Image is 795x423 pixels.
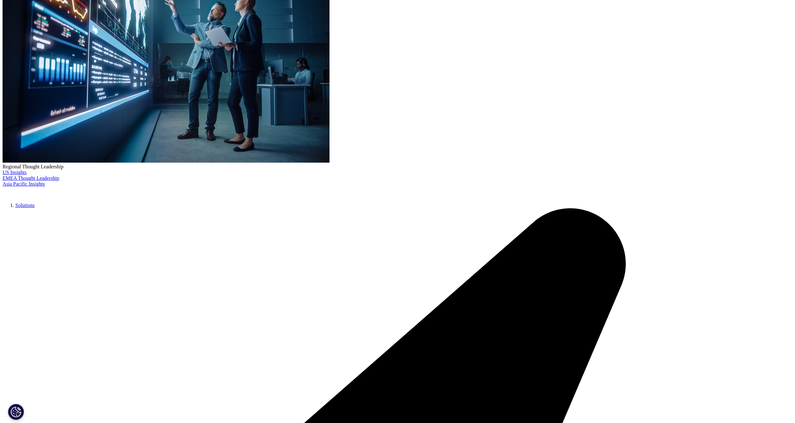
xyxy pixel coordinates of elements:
a: US Insights [3,170,26,175]
a: Asia Pacific Insights [3,181,45,187]
div: Regional Thought Leadership [3,164,792,170]
a: Solutions [15,203,34,208]
img: IQVIA Healthcare Information Technology and Pharma Clinical Research Company [3,187,54,196]
button: Cookie Settings [8,404,24,420]
a: EMEA Thought Leadership [3,175,59,181]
